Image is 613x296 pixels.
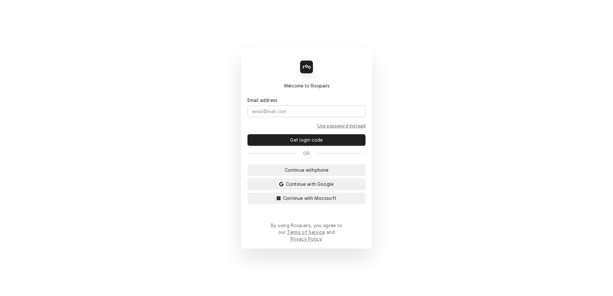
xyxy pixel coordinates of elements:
button: Get login code [248,134,365,146]
div: Or [248,150,365,157]
button: Continue with Google [248,178,365,190]
span: Continue with phone [283,167,330,173]
div: By using Roopairs, you agree to our and . [271,222,342,242]
span: Get login code [289,136,324,143]
input: email@mail.com [248,105,365,117]
a: Go to Email and password form [317,122,365,129]
button: Continue withphone [248,164,365,176]
label: Email address [248,97,277,103]
div: Welcome to Roopairs [248,82,365,89]
a: Terms of Service [287,229,325,235]
span: Continue with Google [285,181,335,187]
span: Continue with Microsoft [282,195,338,201]
button: Continue with Microsoft [248,193,365,204]
a: Privacy Policy [290,236,322,242]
